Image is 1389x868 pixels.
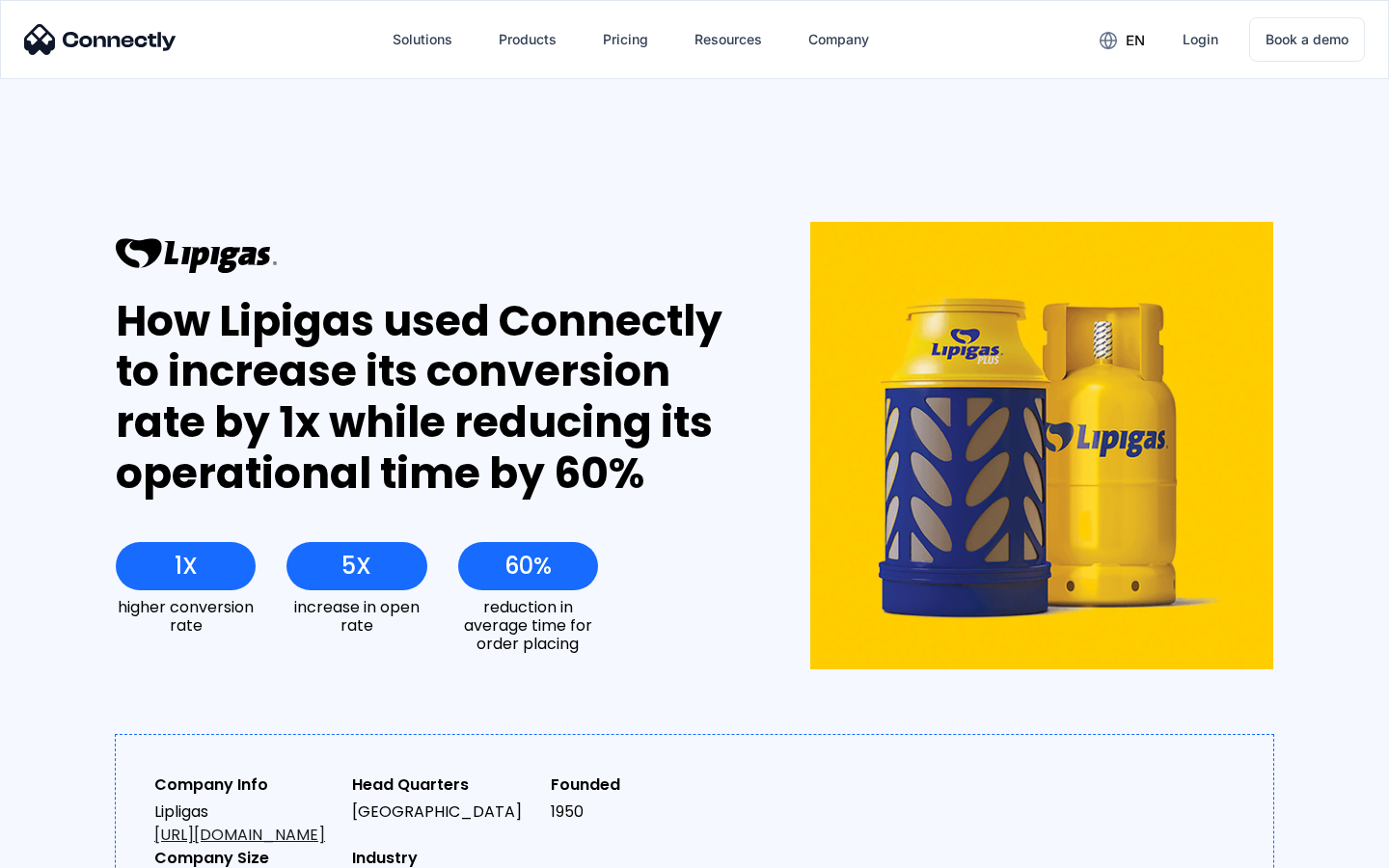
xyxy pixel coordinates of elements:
div: How Lipigas used Connectly to increase its conversion rate by 1x while reducing its operational t... [116,296,740,500]
a: Pricing [587,16,664,63]
div: Solutions [393,26,452,53]
div: Head Quarters [352,773,534,797]
div: 5X [341,553,371,580]
div: [GEOGRAPHIC_DATA] [352,800,534,824]
div: Lipligas [154,800,337,847]
div: Company [808,26,869,53]
img: Connectly Logo [24,24,177,55]
div: Founded [551,773,733,797]
div: Products [499,26,557,53]
a: Login [1167,16,1234,63]
div: en [1126,27,1145,54]
div: Resources [694,26,762,53]
a: [URL][DOMAIN_NAME] [154,824,325,846]
aside: Language selected: English [19,834,116,861]
div: 1X [175,553,198,580]
ul: Language list [39,834,116,861]
div: 60% [504,553,552,580]
div: 1950 [551,800,733,824]
div: Login [1183,26,1218,53]
div: Pricing [603,26,648,53]
a: Book a demo [1249,17,1365,62]
div: higher conversion rate [116,598,256,635]
div: increase in open rate [286,598,426,635]
div: reduction in average time for order placing [458,598,598,654]
div: Company Info [154,773,337,797]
